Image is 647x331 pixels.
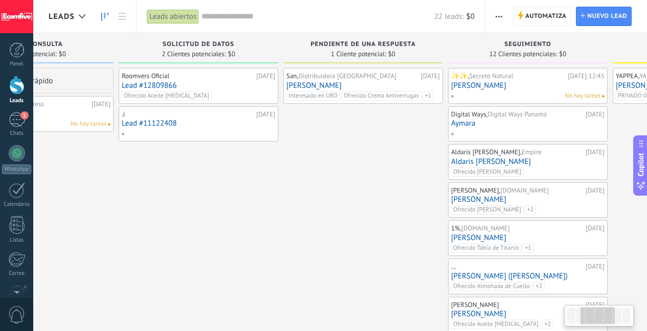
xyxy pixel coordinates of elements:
[500,186,549,195] span: [DOMAIN_NAME]
[451,272,605,280] a: [PERSON_NAME] ([PERSON_NAME])
[286,81,440,90] a: [PERSON_NAME]
[108,123,110,126] span: No hay nada asignado
[487,110,547,119] span: Digital Ways Panamá
[256,110,275,119] div: [DATE]
[122,72,254,80] div: Roomvers Oficial
[331,51,386,57] span: 1 Cliente potencial:
[568,72,605,80] div: [DATE] 12:45
[469,72,513,80] span: Secreto Natural
[451,205,524,215] span: Ofrecido [PERSON_NAME]
[2,164,31,174] div: WhatsApp
[2,237,32,244] div: Listas
[286,91,340,101] span: Interesado en URO
[451,157,605,166] a: Aldaris [PERSON_NAME]
[451,233,605,242] a: [PERSON_NAME]
[451,148,583,156] div: Aldaris [PERSON_NAME],
[451,195,605,204] a: [PERSON_NAME]
[92,100,110,108] div: [DATE]
[122,110,254,119] div: .i
[421,72,440,80] div: [DATE]
[2,51,57,57] span: 1 Cliente potencial:
[49,12,75,21] span: Leads
[310,41,416,48] span: Pendiente de una respuesta
[559,51,566,57] span: $0
[451,72,565,80] div: ✨✨,
[2,98,32,104] div: Leads
[451,282,532,291] span: Ofrecido Almohada de Cuello
[163,41,234,48] span: Solicitud de datos
[256,72,275,80] div: [DATE]
[388,51,395,57] span: $0
[20,111,29,120] span: 1
[451,263,583,271] div: ...
[434,12,463,21] span: 22 leads:
[586,301,605,309] div: [DATE]
[466,12,475,21] span: $0
[122,81,275,90] a: Lead #12809866
[451,168,524,177] span: Ofrecido [PERSON_NAME]
[286,72,418,80] div: San,
[453,41,603,50] div: Seguimiento
[461,224,510,232] span: [DOMAIN_NAME]
[451,81,605,90] a: [PERSON_NAME]
[2,61,32,67] div: Panel
[522,148,542,156] span: Empire
[114,7,131,27] a: Lista
[5,41,62,48] span: Nueva consulta
[59,51,66,57] span: $0
[451,310,605,318] a: [PERSON_NAME]
[513,7,571,26] a: Automatiza
[71,120,106,129] span: No hay tareas
[602,95,605,98] span: No hay nada asignado
[586,186,605,195] div: [DATE]
[288,41,438,50] div: Pendiente de una respuesta
[492,7,506,26] button: Más
[2,130,32,137] div: Chats
[124,41,273,50] div: Solicitud de datos
[451,119,605,128] a: Aymara
[2,270,32,277] div: Correo
[298,72,396,80] span: Distribuidora [GEOGRAPHIC_DATA]
[96,7,114,27] a: Leads
[341,91,421,101] span: Ofrecido Crema Antiverrugas
[451,320,541,329] span: Ofrecido Aceite [MEDICAL_DATA]
[451,301,583,309] div: [PERSON_NAME]
[451,110,583,119] div: Digital Ways,
[586,148,605,156] div: [DATE]
[121,91,212,101] span: Ofrecido Aceite [MEDICAL_DATA]
[489,51,557,57] span: 12 Clientes potenciales:
[228,51,235,57] span: $0
[576,7,632,26] a: Nuevo lead
[636,153,646,177] span: Copilot
[586,110,605,119] div: [DATE]
[451,244,521,253] span: Ofrecido Tabla de Titanio
[451,224,583,232] div: 1%,
[122,119,275,128] a: Lead #11122408
[525,7,567,26] span: Automatiza
[451,186,583,195] div: [PERSON_NAME],
[504,41,551,48] span: Seguimiento
[162,51,226,57] span: 2 Clientes potenciales:
[565,91,600,101] span: No hay tareas
[587,7,627,26] span: Nuevo lead
[586,224,605,232] div: [DATE]
[586,263,605,271] div: [DATE]
[147,9,199,24] div: Leads abiertos
[2,201,32,208] div: Calendario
